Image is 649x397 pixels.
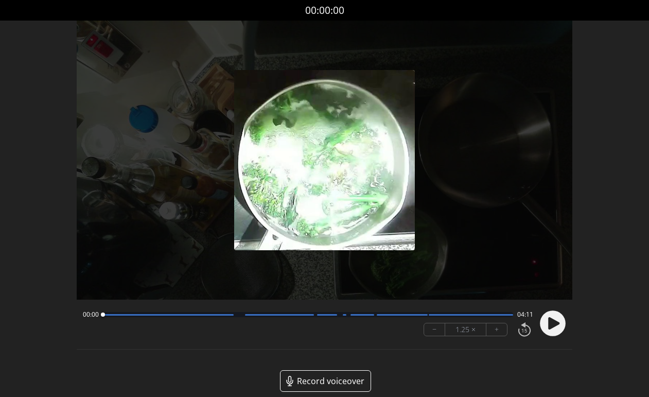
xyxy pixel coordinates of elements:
a: 00:00:00 [305,3,344,18]
span: 04:11 [517,310,533,319]
span: Record voiceover [297,375,364,387]
img: Poster Image [234,70,414,250]
span: 00:00 [83,310,99,319]
a: Record voiceover [280,370,371,392]
button: − [424,323,445,336]
div: 1.25 × [445,323,486,336]
button: + [486,323,507,336]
